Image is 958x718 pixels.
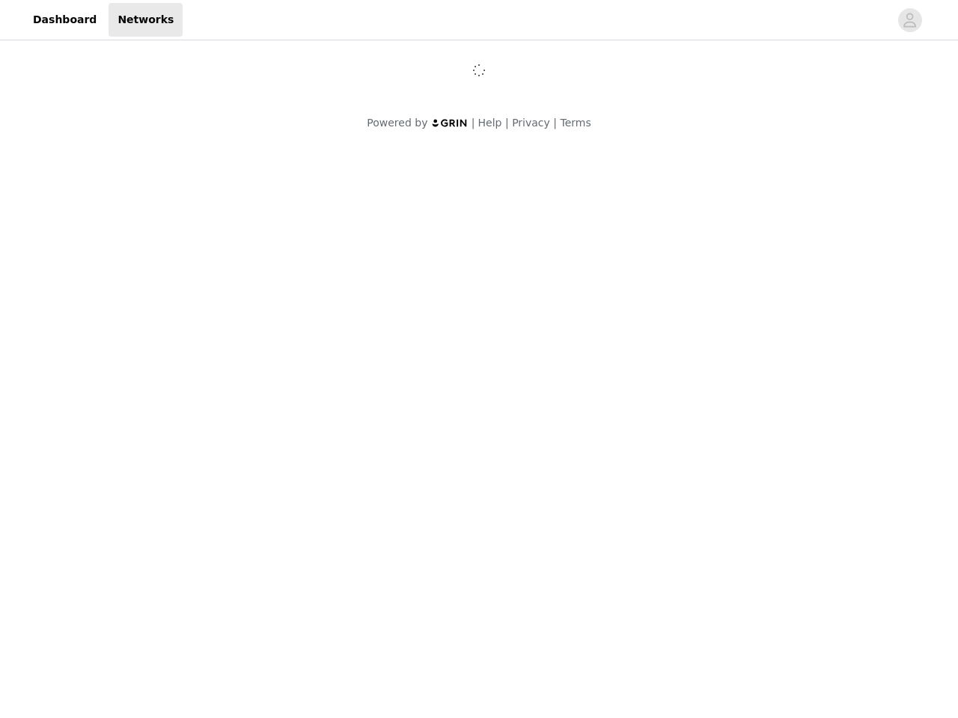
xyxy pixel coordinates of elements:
[478,117,502,129] a: Help
[472,117,475,129] span: |
[367,117,427,129] span: Powered by
[512,117,550,129] a: Privacy
[24,3,106,37] a: Dashboard
[560,117,591,129] a: Terms
[903,8,917,32] div: avatar
[109,3,183,37] a: Networks
[553,117,557,129] span: |
[505,117,509,129] span: |
[431,118,469,128] img: logo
